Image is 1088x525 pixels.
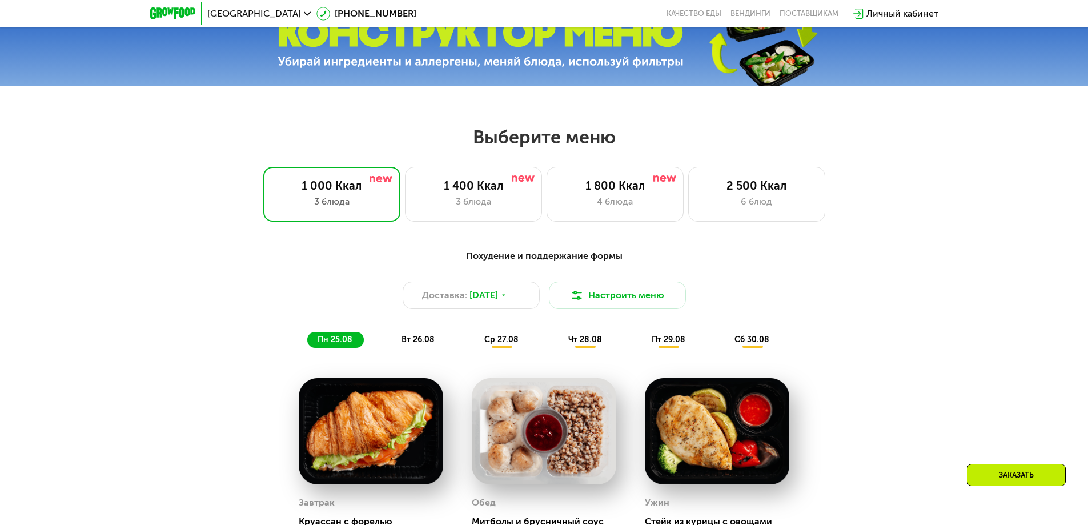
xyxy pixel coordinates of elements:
[472,494,496,511] div: Обед
[37,126,1051,149] h2: Выберите меню
[422,288,467,302] span: Доставка:
[484,335,519,344] span: ср 27.08
[299,494,335,511] div: Завтрак
[652,335,685,344] span: пт 29.08
[730,9,770,18] a: Вендинги
[866,7,938,21] div: Личный кабинет
[417,179,530,193] div: 1 400 Ккал
[402,335,435,344] span: вт 26.08
[780,9,838,18] div: поставщикам
[967,464,1066,486] div: Заказать
[275,195,388,209] div: 3 блюда
[469,288,498,302] span: [DATE]
[645,494,669,511] div: Ужин
[206,249,882,263] div: Похудение и поддержание формы
[734,335,769,344] span: сб 30.08
[549,282,686,309] button: Настроить меню
[318,335,352,344] span: пн 25.08
[559,179,672,193] div: 1 800 Ккал
[700,195,813,209] div: 6 блюд
[316,7,416,21] a: [PHONE_NUMBER]
[275,179,388,193] div: 1 000 Ккал
[667,9,721,18] a: Качество еды
[700,179,813,193] div: 2 500 Ккал
[417,195,530,209] div: 3 блюда
[207,9,301,18] span: [GEOGRAPHIC_DATA]
[559,195,672,209] div: 4 блюда
[568,335,602,344] span: чт 28.08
